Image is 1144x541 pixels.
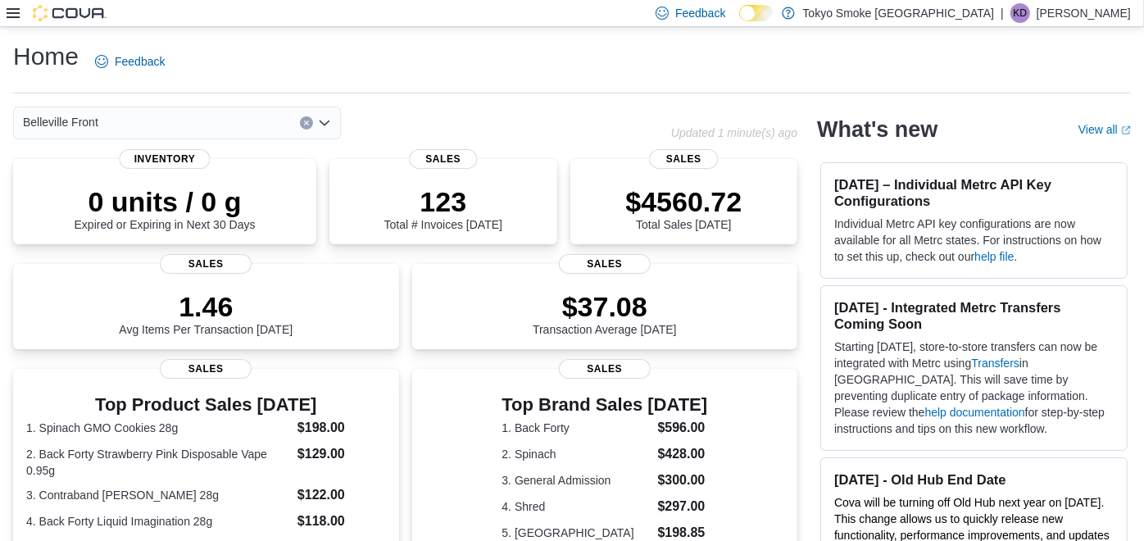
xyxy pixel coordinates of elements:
[971,357,1019,370] a: Transfers
[502,498,651,515] dt: 4. Shred
[925,406,1025,419] a: help documentation
[739,21,740,22] span: Dark Mode
[658,444,708,464] dd: $428.00
[834,299,1114,332] h3: [DATE] - Integrated Metrc Transfers Coming Soon
[75,185,256,231] div: Expired or Expiring in Next 30 Days
[658,418,708,438] dd: $596.00
[1037,3,1131,23] p: [PERSON_NAME]
[675,5,725,21] span: Feedback
[1010,3,1030,23] div: Kevin Duerden
[739,5,774,22] input: Dark Mode
[658,471,708,490] dd: $300.00
[384,185,502,218] p: 123
[834,471,1114,488] h3: [DATE] - Old Hub End Date
[297,511,386,531] dd: $118.00
[297,485,386,505] dd: $122.00
[559,359,651,379] span: Sales
[119,290,293,323] p: 1.46
[625,185,742,231] div: Total Sales [DATE]
[650,149,718,169] span: Sales
[803,3,995,23] p: Tokyo Smoke [GEOGRAPHIC_DATA]
[625,185,742,218] p: $4560.72
[26,487,291,503] dt: 3. Contraband [PERSON_NAME] 28g
[409,149,477,169] span: Sales
[33,5,107,21] img: Cova
[502,472,651,489] dt: 3. General Admission
[1078,123,1131,136] a: View allExternal link
[297,418,386,438] dd: $198.00
[533,290,677,323] p: $37.08
[297,444,386,464] dd: $129.00
[115,53,165,70] span: Feedback
[1014,3,1028,23] span: KD
[120,149,211,169] span: Inventory
[1001,3,1004,23] p: |
[160,254,252,274] span: Sales
[974,250,1014,263] a: help file
[559,254,651,274] span: Sales
[502,395,707,415] h3: Top Brand Sales [DATE]
[384,185,502,231] div: Total # Invoices [DATE]
[1121,125,1131,135] svg: External link
[160,359,252,379] span: Sales
[26,420,291,436] dt: 1. Spinach GMO Cookies 28g
[502,446,651,462] dt: 2. Spinach
[834,339,1114,437] p: Starting [DATE], store-to-store transfers can now be integrated with Metrc using in [GEOGRAPHIC_D...
[834,216,1114,265] p: Individual Metrc API key configurations are now available for all Metrc states. For instructions ...
[89,45,171,78] a: Feedback
[502,525,651,541] dt: 5. [GEOGRAPHIC_DATA]
[817,116,937,143] h2: What's new
[502,420,651,436] dt: 1. Back Forty
[834,176,1114,209] h3: [DATE] – Individual Metrc API Key Configurations
[533,290,677,336] div: Transaction Average [DATE]
[26,513,291,530] dt: 4. Back Forty Liquid Imagination 28g
[26,446,291,479] dt: 2. Back Forty Strawberry Pink Disposable Vape 0.95g
[671,126,797,139] p: Updated 1 minute(s) ago
[318,116,331,130] button: Open list of options
[300,116,313,130] button: Clear input
[75,185,256,218] p: 0 units / 0 g
[23,112,98,132] span: Belleville Front
[13,40,79,73] h1: Home
[119,290,293,336] div: Avg Items Per Transaction [DATE]
[26,395,386,415] h3: Top Product Sales [DATE]
[658,497,708,516] dd: $297.00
